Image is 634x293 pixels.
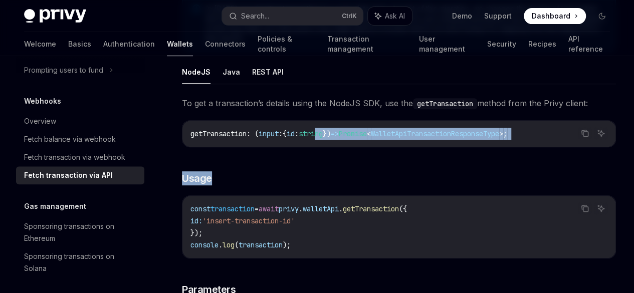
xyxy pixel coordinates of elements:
a: Fetch transaction via webhook [16,148,144,166]
span: = [255,204,259,213]
span: getTransaction [190,129,247,138]
a: Sponsoring transactions on Solana [16,247,144,277]
div: Search... [241,10,269,22]
span: < [367,129,371,138]
span: Ctrl K [342,12,357,20]
a: Dashboard [524,8,586,24]
span: { [283,129,287,138]
button: Toggle dark mode [594,8,610,24]
a: Basics [68,32,91,56]
a: API reference [568,32,610,56]
span: log [223,240,235,249]
span: Dashboard [532,11,570,21]
span: input [259,129,279,138]
span: console [190,240,219,249]
button: Java [223,60,240,84]
span: . [219,240,223,249]
a: Support [484,11,512,21]
span: transaction [239,240,283,249]
div: Sponsoring transactions on Ethereum [24,220,138,244]
span: ); [283,240,291,249]
a: User management [418,32,475,56]
span: : ( [247,129,259,138]
span: string [299,129,323,138]
span: transaction [210,204,255,213]
button: Copy the contents from the code block [578,127,591,140]
button: Copy the contents from the code block [578,202,591,215]
span: ( [235,240,239,249]
span: }); [190,228,202,237]
span: walletApi [303,204,339,213]
div: Overview [24,115,56,127]
span: getTransaction [343,204,399,213]
a: Recipes [528,32,556,56]
a: Overview [16,112,144,130]
button: Ask AI [594,202,607,215]
h5: Webhooks [24,95,61,107]
span: . [299,204,303,213]
a: Transaction management [327,32,407,56]
span: > [499,129,503,138]
span: await [259,204,279,213]
span: To get a transaction’s details using the NodeJS SDK, use the method from the Privy client: [182,96,616,110]
span: id [287,129,295,138]
span: }) [323,129,331,138]
span: Ask AI [385,11,405,21]
span: => [331,129,339,138]
a: Welcome [24,32,56,56]
span: . [339,204,343,213]
span: : [295,129,299,138]
span: ({ [399,204,407,213]
span: Promise [339,129,367,138]
code: getTransaction [413,98,477,109]
span: privy [279,204,299,213]
span: : [279,129,283,138]
button: REST API [252,60,284,84]
button: Ask AI [594,127,607,140]
span: Usage [182,171,212,185]
a: Authentication [103,32,155,56]
a: Policies & controls [258,32,315,56]
div: Fetch balance via webhook [24,133,116,145]
span: id: [190,216,202,225]
a: Security [487,32,516,56]
button: Search...CtrlK [222,7,363,25]
div: Sponsoring transactions on Solana [24,250,138,274]
a: Sponsoring transactions on Ethereum [16,217,144,247]
span: const [190,204,210,213]
a: Demo [452,11,472,21]
a: Wallets [167,32,193,56]
span: ; [503,129,507,138]
a: Fetch balance via webhook [16,130,144,148]
a: Connectors [205,32,246,56]
span: WalletApiTransactionResponseType [371,129,499,138]
button: Ask AI [368,7,412,25]
div: Fetch transaction via API [24,169,113,181]
img: dark logo [24,9,86,23]
h5: Gas management [24,200,86,212]
button: NodeJS [182,60,210,84]
a: Fetch transaction via API [16,166,144,184]
span: 'insert-transaction-id' [202,216,295,225]
div: Fetch transaction via webhook [24,151,125,163]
